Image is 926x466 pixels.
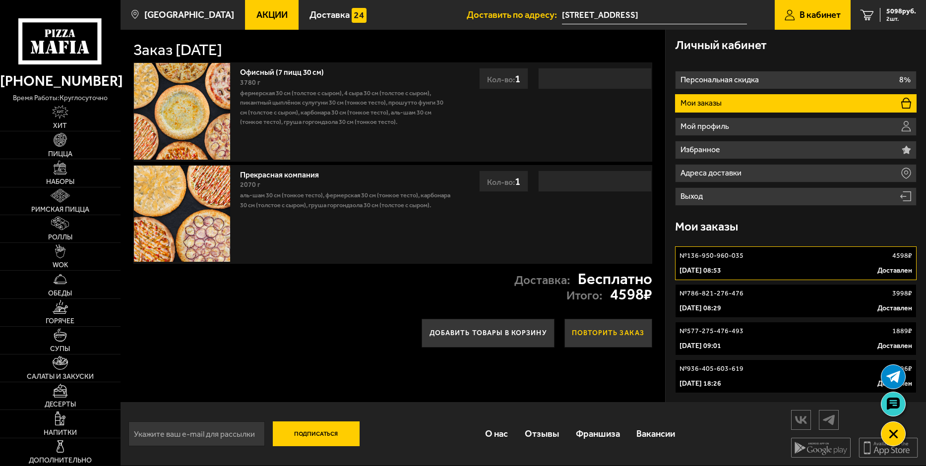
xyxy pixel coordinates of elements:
span: Горячее [46,318,74,325]
p: № 136-950-960-035 [679,251,743,261]
p: Мой профиль [680,122,732,130]
input: Укажите ваш e-mail для рассылки [128,421,265,446]
span: Напитки [44,429,77,436]
input: Ваш адрес доставки [562,6,747,24]
p: Адреса доставки [680,169,744,177]
p: Избранное [680,146,723,154]
a: №786-821-276-4763998₽[DATE] 08:29Доставлен [675,284,916,318]
span: [GEOGRAPHIC_DATA] [144,10,234,20]
span: Обеды [48,290,72,297]
img: 15daf4d41897b9f0e9f617042186c801.svg [352,8,366,22]
span: В кабинет [800,10,841,20]
span: 1 [515,72,520,85]
h3: Личный кабинет [675,39,767,51]
a: Офисный (7 пицц 30 см) [240,64,333,77]
img: vk [792,411,810,428]
span: Римская пицца [31,206,89,213]
p: № 786-821-276-476 [679,289,743,298]
p: № 936-405-603-619 [679,364,743,374]
span: 2 шт. [886,16,916,22]
p: Выход [680,192,705,200]
span: Десерты [45,401,76,408]
p: Мои заказы [680,99,724,107]
a: Прекрасная компания [240,167,328,179]
p: Аль-Шам 30 см (тонкое тесто), Фермерская 30 см (тонкое тесто), Карбонара 30 см (толстое с сыром),... [240,190,451,210]
p: Доставлен [877,303,912,313]
p: [DATE] 09:01 [679,341,721,351]
span: Доставка [309,10,350,20]
a: №136-950-960-0354598₽[DATE] 08:53Доставлен [675,246,916,280]
p: Доставлен [877,341,912,351]
p: 8% [899,76,911,84]
p: Итого: [566,290,603,301]
p: 1889 ₽ [892,326,912,336]
span: Роллы [48,234,72,241]
p: [DATE] 08:53 [679,266,721,276]
a: О нас [477,418,517,449]
div: Кол-во: [479,171,528,192]
span: 5098 руб. [886,8,916,15]
a: №577-275-476-4931889₽[DATE] 09:01Доставлен [675,322,916,355]
p: [DATE] 18:26 [679,379,721,389]
span: 3780 г [240,78,260,87]
a: Отзывы [516,418,567,449]
div: Кол-во: [479,68,528,89]
span: Хит [53,122,67,129]
p: [DATE] 08:29 [679,303,721,313]
h3: Мои заказы [675,221,738,233]
span: Дополнительно [29,457,92,464]
p: 3998 ₽ [892,289,912,298]
span: 1 [515,175,520,187]
strong: 4598 ₽ [610,287,652,302]
a: Франшиза [567,418,628,449]
p: Фермерская 30 см (толстое с сыром), 4 сыра 30 см (толстое с сыром), Пикантный цыплёнок сулугуни 3... [240,88,451,127]
button: Повторить заказ [564,319,652,348]
p: Персональная скидка [680,76,761,84]
span: Доставить по адресу: [467,10,562,20]
a: №936-405-603-6193996₽[DATE] 18:26Доставлен [675,359,916,393]
button: Подписаться [273,421,360,446]
span: Салаты и закуски [27,373,94,380]
p: № 577-275-476-493 [679,326,743,336]
span: 2070 г [240,180,260,189]
span: Наборы [46,178,74,185]
span: Супы [50,346,70,352]
p: Доставлен [877,266,912,276]
span: Санкт-Петербург, улица Фучика, 4К [562,6,747,24]
p: Доставка: [514,274,570,286]
button: Добавить товары в корзину [422,319,555,348]
span: WOK [53,262,68,269]
span: Акции [256,10,288,20]
span: Пицца [48,151,72,158]
img: tg [819,411,838,428]
h1: Заказ [DATE] [133,42,222,58]
p: Доставлен [877,379,912,389]
a: Вакансии [628,418,683,449]
p: 4598 ₽ [892,251,912,261]
strong: Бесплатно [578,271,652,287]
